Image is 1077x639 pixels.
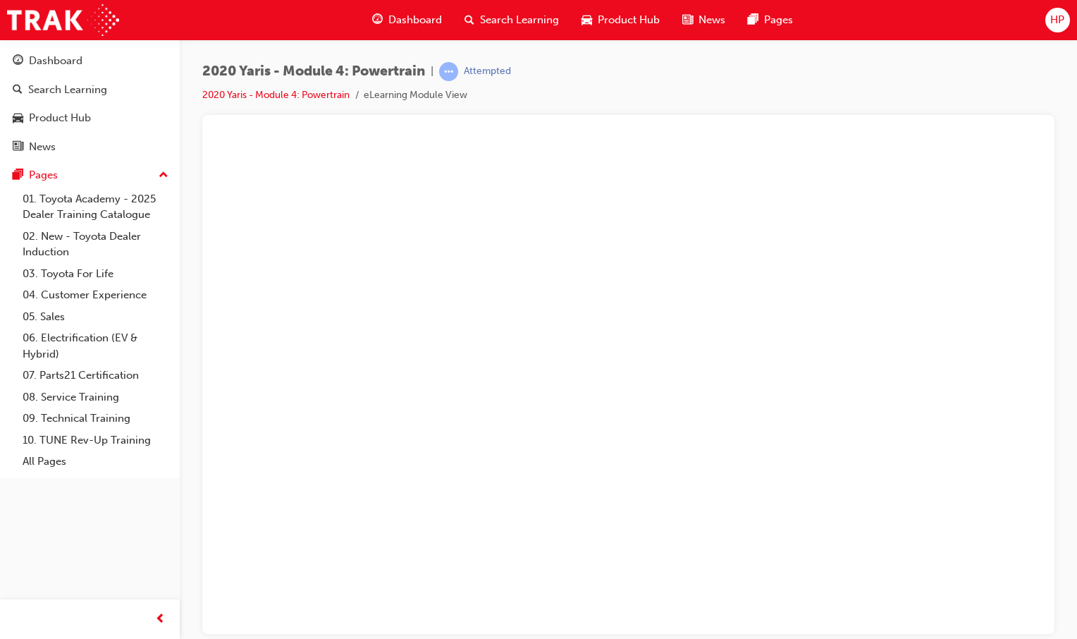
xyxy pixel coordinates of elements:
span: news-icon [682,11,693,29]
a: 01. Toyota Academy - 2025 Dealer Training Catalogue [17,188,174,226]
a: 07. Parts21 Certification [17,365,174,387]
div: Search Learning [28,82,107,98]
a: car-iconProduct Hub [570,6,671,35]
span: guage-icon [372,11,383,29]
a: 09. Technical Training [17,408,174,430]
span: news-icon [13,141,23,154]
span: learningRecordVerb_ATTEMPT-icon [439,62,458,81]
span: search-icon [464,11,474,29]
span: prev-icon [155,611,166,628]
a: Search Learning [6,77,174,103]
a: All Pages [17,451,174,473]
a: search-iconSearch Learning [453,6,570,35]
span: | [431,63,433,80]
span: Pages [764,12,793,28]
span: car-icon [13,112,23,125]
div: Attempted [464,65,511,78]
img: Trak [7,4,119,36]
span: guage-icon [13,55,23,68]
span: Product Hub [598,12,660,28]
li: eLearning Module View [364,87,467,104]
a: 06. Electrification (EV & Hybrid) [17,327,174,365]
div: Dashboard [29,53,82,69]
span: car-icon [581,11,592,29]
div: Product Hub [29,110,91,126]
span: pages-icon [13,169,23,182]
a: Product Hub [6,105,174,131]
a: 02. New - Toyota Dealer Induction [17,226,174,263]
div: News [29,139,56,155]
a: 2020 Yaris - Module 4: Powertrain [202,89,350,101]
div: Pages [29,167,58,183]
button: DashboardSearch LearningProduct HubNews [6,45,174,162]
a: pages-iconPages [737,6,804,35]
span: up-icon [159,166,168,185]
span: pages-icon [748,11,758,29]
button: HP [1045,8,1070,32]
span: HP [1050,12,1064,28]
a: guage-iconDashboard [361,6,453,35]
a: Dashboard [6,48,174,74]
a: 03. Toyota For Life [17,263,174,285]
button: Pages [6,162,174,188]
span: 2020 Yaris - Module 4: Powertrain [202,63,425,80]
span: Dashboard [388,12,442,28]
span: Search Learning [480,12,559,28]
a: News [6,134,174,160]
span: News [698,12,725,28]
a: news-iconNews [671,6,737,35]
a: 04. Customer Experience [17,284,174,306]
a: 08. Service Training [17,387,174,408]
a: 10. TUNE Rev-Up Training [17,430,174,451]
span: search-icon [13,84,23,97]
a: 05. Sales [17,306,174,328]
